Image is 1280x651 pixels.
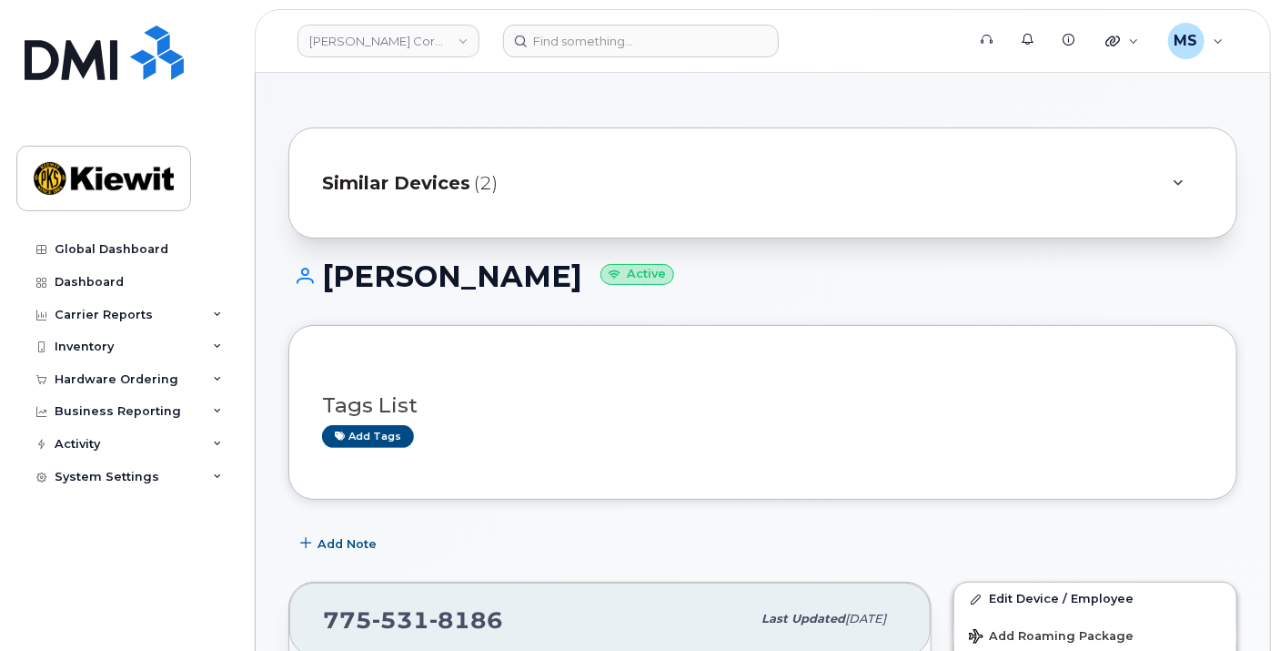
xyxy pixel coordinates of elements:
[954,583,1236,615] a: Edit Device / Employee
[317,535,377,553] span: Add Note
[323,606,503,634] span: 775
[322,394,1204,417] h3: Tags List
[600,264,674,285] small: Active
[969,629,1134,646] span: Add Roaming Package
[372,606,429,634] span: 531
[322,425,414,448] a: Add tags
[845,612,886,626] span: [DATE]
[288,527,392,560] button: Add Note
[429,606,503,634] span: 8186
[322,170,470,197] span: Similar Devices
[288,260,1237,292] h1: [PERSON_NAME]
[474,170,498,197] span: (2)
[761,612,845,626] span: Last updated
